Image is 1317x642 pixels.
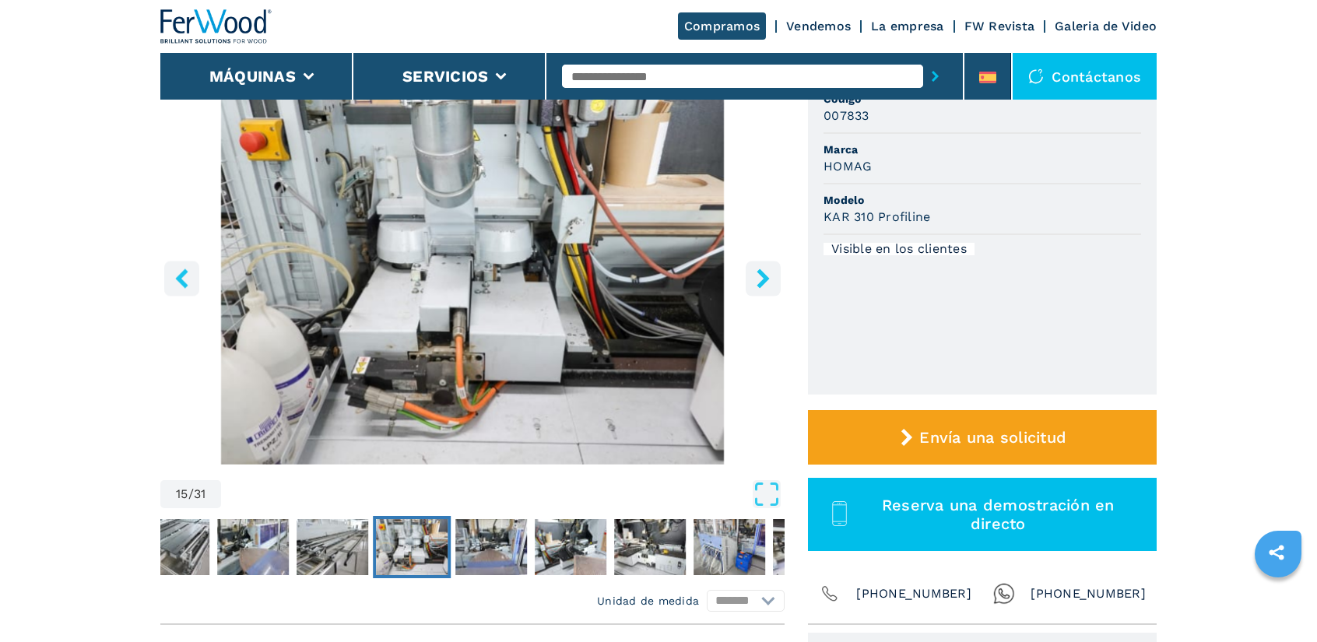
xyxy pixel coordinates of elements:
[214,516,292,578] button: Go to Slide 13
[455,519,527,575] img: e8282dbf06bb13a449e684cae9d5b4bd
[746,261,781,296] button: right-button
[824,142,1141,157] span: Marca
[160,9,272,44] img: Ferwood
[824,208,930,226] h3: KAR 310 Profiline
[824,243,975,255] div: Visible en los clientes
[194,488,206,500] span: 31
[964,19,1035,33] a: FW Revista
[856,583,971,605] span: [PHONE_NUMBER]
[1013,53,1157,100] div: Contáctanos
[824,192,1141,208] span: Modelo
[402,67,488,86] button: Servicios
[164,261,199,296] button: left-button
[611,516,689,578] button: Go to Slide 18
[225,480,781,508] button: Open Fullscreen
[376,519,448,575] img: 83df3d5d4ad2ca91d38d5fc5efceee54
[919,428,1066,447] span: Envía una solicitud
[773,519,845,575] img: b6fe3826d3b3d1a84cd5339b24c69038
[824,107,869,125] h3: 007833
[535,519,606,575] img: 79dc4fb68ab7feeac5fce37aa317fbdc
[188,488,194,500] span: /
[808,478,1157,551] button: Reserva una demostración en directo
[786,19,851,33] a: Vendemos
[532,516,609,578] button: Go to Slide 17
[614,519,686,575] img: c3306f2fff256e249ae606c021fafd00
[176,488,188,500] span: 15
[770,516,848,578] button: Go to Slide 20
[1257,533,1296,572] a: sharethis
[1055,19,1157,33] a: Galeria de Video
[690,516,768,578] button: Go to Slide 19
[297,519,368,575] img: 5f4b88ba118da7b32cdd5d7444c49550
[1251,572,1305,630] iframe: Chat
[923,58,947,94] button: submit-button
[160,87,785,465] img: Canteadora LOTE 1 HOMAG KAR 310 Profiline
[217,519,289,575] img: d43929fde15d19e9b79f6f67fed2f781
[293,516,371,578] button: Go to Slide 14
[1028,68,1044,84] img: Contáctanos
[373,516,451,578] button: Go to Slide 15
[993,583,1015,605] img: Whatsapp
[138,519,209,575] img: 3135d7f0e825a502e2908c5e3d84b968
[1031,583,1146,605] span: [PHONE_NUMBER]
[824,157,872,175] h3: HOMAG
[819,583,841,605] img: Phone
[135,516,212,578] button: Go to Slide 12
[452,516,530,578] button: Go to Slide 16
[160,87,785,465] div: Go to Slide 15
[209,67,296,86] button: Máquinas
[858,496,1139,533] span: Reserva una demostración en directo
[597,593,699,609] em: Unidad de medida
[808,410,1157,465] button: Envía una solicitud
[694,519,765,575] img: 46de7efc3fa7248bad5b54410f553ed1
[871,19,944,33] a: La empresa
[678,12,766,40] a: Compramos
